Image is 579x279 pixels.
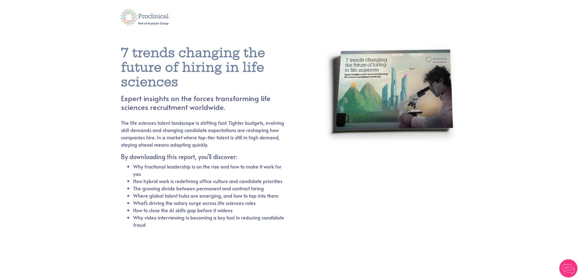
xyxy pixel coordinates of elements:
[133,163,285,177] li: Why fractional leadership is on the rise and how to make it work for you
[133,185,285,192] li: The growing divide between permanent and contract hiring
[121,119,285,148] p: The life sciences talent landscape is shifting fast. Tighter budgets, evolving skill demands and ...
[133,192,285,199] li: Where global talent hubs are emerging, and how to tap into them
[133,206,285,214] li: How to close the AI skills gap before it widens
[116,5,175,29] img: logo
[121,153,285,160] h5: By downloading this report, you'll discover:
[133,199,285,206] li: What’s driving the salary surge across life sciences roles
[121,46,299,89] h1: 7 trends changing the future of hiring in life sciences
[133,177,285,185] li: How hybrid work is redefining office culture and candidate priorities
[133,214,285,228] li: Why video interviewing is becoming a key tool in reducing candidate fraud
[559,259,577,277] img: Chatbot
[121,94,299,112] h4: Expert insights on the forces transforming life sciences recruitment worldwide.
[323,37,458,215] img: report cover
